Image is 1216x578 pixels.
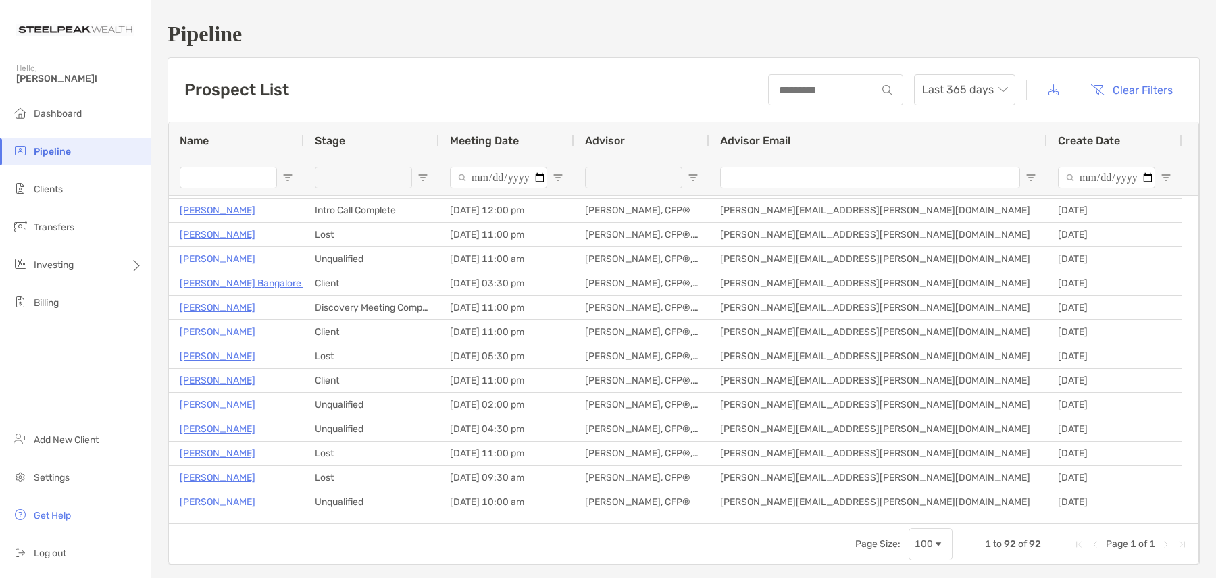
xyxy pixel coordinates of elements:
[450,167,547,188] input: Meeting Date Filter Input
[180,348,255,365] a: [PERSON_NAME]
[304,466,439,490] div: Lost
[180,421,255,438] p: [PERSON_NAME]
[1058,134,1120,147] span: Create Date
[709,466,1047,490] div: [PERSON_NAME][EMAIL_ADDRESS][PERSON_NAME][DOMAIN_NAME]
[439,442,574,465] div: [DATE] 11:00 pm
[12,180,28,196] img: clients icon
[709,369,1047,392] div: [PERSON_NAME][EMAIL_ADDRESS][PERSON_NAME][DOMAIN_NAME]
[720,134,790,147] span: Advisor Email
[304,369,439,392] div: Client
[12,294,28,310] img: billing icon
[855,538,901,550] div: Page Size:
[34,259,74,271] span: Investing
[709,393,1047,417] div: [PERSON_NAME][EMAIL_ADDRESS][PERSON_NAME][DOMAIN_NAME]
[34,108,82,120] span: Dashboard
[417,172,428,183] button: Open Filter Menu
[180,251,255,267] a: [PERSON_NAME]
[1149,538,1155,550] span: 1
[574,442,709,465] div: [PERSON_NAME], CFP®, CDFA®
[34,434,99,446] span: Add New Client
[1161,172,1171,183] button: Open Filter Menu
[180,226,255,243] a: [PERSON_NAME]
[168,22,1200,47] h1: Pipeline
[450,134,519,147] span: Meeting Date
[574,369,709,392] div: [PERSON_NAME], CFP®, CDFA®
[304,247,439,271] div: Unqualified
[1047,466,1182,490] div: [DATE]
[1080,75,1183,105] button: Clear Filters
[574,296,709,319] div: [PERSON_NAME], CFP®, CDFA®
[180,323,255,340] a: [PERSON_NAME]
[439,223,574,246] div: [DATE] 11:00 pm
[585,134,625,147] span: Advisor
[304,296,439,319] div: Discovery Meeting Complete
[16,5,134,54] img: Zoe Logo
[439,247,574,271] div: [DATE] 11:00 am
[720,167,1020,188] input: Advisor Email Filter Input
[439,417,574,441] div: [DATE] 04:30 pm
[439,296,574,319] div: [DATE] 11:00 pm
[34,472,70,483] span: Settings
[34,221,74,233] span: Transfers
[439,369,574,392] div: [DATE] 11:00 pm
[922,75,1007,105] span: Last 365 days
[1047,271,1182,295] div: [DATE]
[985,538,991,550] span: 1
[439,199,574,222] div: [DATE] 12:00 pm
[1047,442,1182,465] div: [DATE]
[1161,539,1171,550] div: Next Page
[574,320,709,344] div: [PERSON_NAME], CFP®, CDFA®
[709,247,1047,271] div: [PERSON_NAME][EMAIL_ADDRESS][PERSON_NAME][DOMAIN_NAME]
[439,271,574,295] div: [DATE] 03:30 pm
[180,494,255,510] a: [PERSON_NAME]
[180,372,255,389] a: [PERSON_NAME]
[709,199,1047,222] div: [PERSON_NAME][EMAIL_ADDRESS][PERSON_NAME][DOMAIN_NAME]
[304,490,439,514] div: Unqualified
[1047,393,1182,417] div: [DATE]
[1073,539,1084,550] div: First Page
[574,393,709,417] div: [PERSON_NAME], CFP®, CDFA®
[180,134,209,147] span: Name
[709,223,1047,246] div: [PERSON_NAME][EMAIL_ADDRESS][PERSON_NAME][DOMAIN_NAME]
[1047,369,1182,392] div: [DATE]
[180,445,255,462] a: [PERSON_NAME]
[1047,490,1182,514] div: [DATE]
[34,146,71,157] span: Pipeline
[439,393,574,417] div: [DATE] 02:00 pm
[574,247,709,271] div: [PERSON_NAME], CFP®, CDFA®
[574,344,709,368] div: [PERSON_NAME], CFP®, CDFA®
[1047,417,1182,441] div: [DATE]
[34,510,71,521] span: Get Help
[1130,538,1136,550] span: 1
[12,469,28,485] img: settings icon
[688,172,699,183] button: Open Filter Menu
[34,184,63,195] span: Clients
[180,202,255,219] p: [PERSON_NAME]
[915,538,933,550] div: 100
[993,538,1002,550] span: to
[1106,538,1128,550] span: Page
[1018,538,1027,550] span: of
[574,199,709,222] div: [PERSON_NAME], CFP®
[709,490,1047,514] div: [PERSON_NAME][EMAIL_ADDRESS][PERSON_NAME][DOMAIN_NAME]
[180,299,255,316] a: [PERSON_NAME]
[1058,167,1155,188] input: Create Date Filter Input
[439,344,574,368] div: [DATE] 05:30 pm
[304,199,439,222] div: Intro Call Complete
[184,80,289,99] h3: Prospect List
[1177,539,1188,550] div: Last Page
[439,466,574,490] div: [DATE] 09:30 am
[304,223,439,246] div: Lost
[180,469,255,486] a: [PERSON_NAME]
[709,271,1047,295] div: [PERSON_NAME][EMAIL_ADDRESS][PERSON_NAME][DOMAIN_NAME]
[12,506,28,523] img: get-help icon
[1004,538,1016,550] span: 92
[180,275,379,292] a: [PERSON_NAME] Bangalore [PERSON_NAME]
[1047,199,1182,222] div: [DATE]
